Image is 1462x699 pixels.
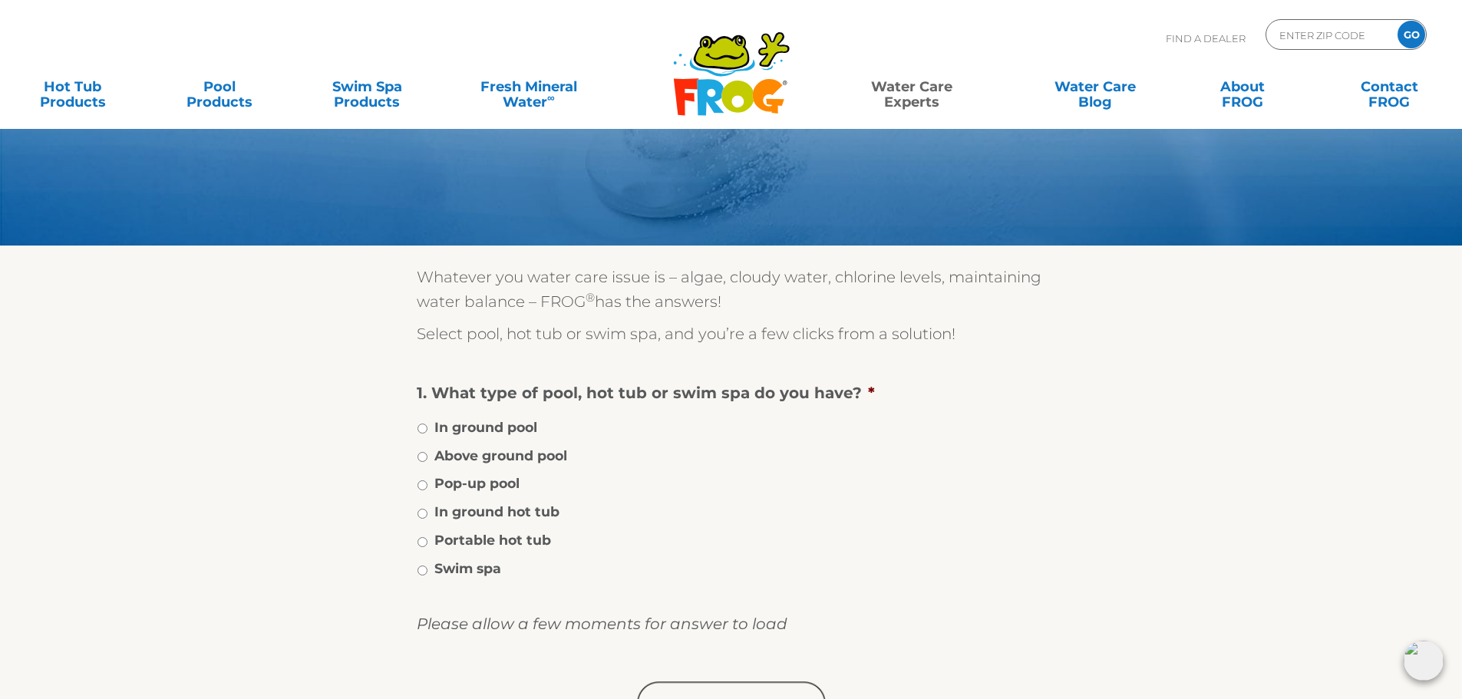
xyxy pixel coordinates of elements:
[434,473,520,493] label: Pop-up pool
[434,502,559,522] label: In ground hot tub
[1404,641,1444,681] img: openIcon
[434,559,501,579] label: Swim spa
[15,71,130,102] a: Hot TubProducts
[1166,19,1246,58] p: Find A Dealer
[1398,21,1425,48] input: GO
[457,71,600,102] a: Fresh MineralWater∞
[163,71,277,102] a: PoolProducts
[310,71,424,102] a: Swim SpaProducts
[434,417,537,437] label: In ground pool
[417,321,1046,346] p: Select pool, hot tub or swim spa, and you’re a few clicks from a solution!
[1332,71,1447,102] a: ContactFROG
[417,383,1034,403] label: 1. What type of pool, hot tub or swim spa do you have?
[547,91,555,104] sup: ∞
[434,446,567,466] label: Above ground pool
[1278,24,1381,46] input: Zip Code Form
[819,71,1005,102] a: Water CareExperts
[434,530,551,550] label: Portable hot tub
[586,290,595,305] sup: ®
[417,265,1046,314] p: Whatever you water care issue is – algae, cloudy water, chlorine levels, maintaining water balanc...
[1185,71,1299,102] a: AboutFROG
[417,615,787,633] i: Please allow a few moments for answer to load
[1038,71,1152,102] a: Water CareBlog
